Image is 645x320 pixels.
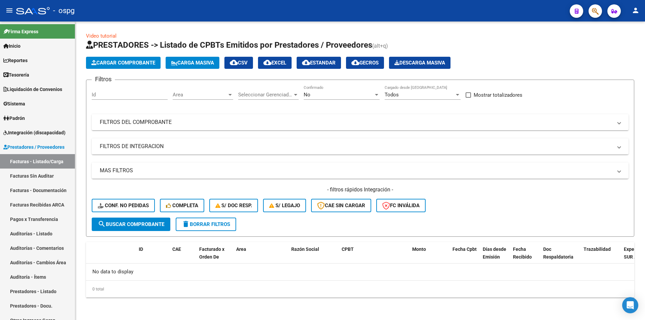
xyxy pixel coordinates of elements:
[92,163,629,179] mat-expansion-panel-header: MAS FILTROS
[263,58,271,66] mat-icon: cloud_download
[230,60,248,66] span: CSV
[166,57,219,69] button: Carga Masiva
[166,202,198,209] span: Completa
[3,71,29,79] span: Tesorería
[302,60,336,66] span: Estandar
[351,58,359,66] mat-icon: cloud_download
[3,86,62,93] span: Liquidación de Convenios
[385,92,399,98] span: Todos
[199,246,224,260] span: Facturado x Orden De
[372,43,388,49] span: (alt+q)
[342,246,354,252] span: CPBT
[172,246,181,252] span: CAE
[53,3,75,18] span: - ospg
[224,57,253,69] button: CSV
[3,42,20,50] span: Inicio
[483,246,506,260] span: Días desde Emisión
[302,58,310,66] mat-icon: cloud_download
[176,218,236,231] button: Borrar Filtros
[86,33,117,39] a: Video tutorial
[86,281,634,298] div: 0 total
[269,202,300,209] span: S/ legajo
[182,221,230,227] span: Borrar Filtros
[510,242,541,272] datatable-header-cell: Fecha Recibido
[389,57,450,69] app-download-masive: Descarga masiva de comprobantes (adjuntos)
[238,92,293,98] span: Seleccionar Gerenciador
[584,246,611,252] span: Trazabilidad
[474,91,522,99] span: Mostrar totalizadores
[450,242,480,272] datatable-header-cell: Fecha Cpbt
[263,60,286,66] span: EXCEL
[304,92,310,98] span: No
[215,202,252,209] span: S/ Doc Resp.
[581,242,621,272] datatable-header-cell: Trazabilidad
[100,143,612,150] mat-panel-title: FILTROS DE INTEGRACION
[346,57,384,69] button: Gecros
[258,57,292,69] button: EXCEL
[98,202,149,209] span: Conf. no pedidas
[513,246,532,260] span: Fecha Recibido
[289,242,339,272] datatable-header-cell: Razón Social
[541,242,581,272] datatable-header-cell: Doc Respaldatoria
[410,242,450,272] datatable-header-cell: Monto
[92,218,170,231] button: Buscar Comprobante
[171,60,214,66] span: Carga Masiva
[543,246,573,260] span: Doc Respaldatoria
[160,199,204,212] button: Completa
[3,129,66,136] span: Integración (discapacidad)
[92,199,155,212] button: Conf. no pedidas
[376,199,426,212] button: FC Inválida
[3,115,25,122] span: Padrón
[173,92,227,98] span: Area
[412,246,426,252] span: Monto
[92,186,629,193] h4: - filtros rápidos Integración -
[86,40,372,50] span: PRESTADORES -> Listado de CPBTs Emitidos por Prestadores / Proveedores
[100,167,612,174] mat-panel-title: MAS FILTROS
[209,199,258,212] button: S/ Doc Resp.
[389,57,450,69] button: Descarga Masiva
[311,199,371,212] button: CAE SIN CARGAR
[351,60,379,66] span: Gecros
[480,242,510,272] datatable-header-cell: Días desde Emisión
[3,143,64,151] span: Prestadores / Proveedores
[139,246,143,252] span: ID
[382,202,420,209] span: FC Inválida
[263,199,306,212] button: S/ legajo
[394,60,445,66] span: Descarga Masiva
[632,6,640,14] mat-icon: person
[236,246,246,252] span: Area
[86,57,161,69] button: Cargar Comprobante
[230,58,238,66] mat-icon: cloud_download
[3,28,38,35] span: Firma Express
[3,57,28,64] span: Reportes
[339,242,410,272] datatable-header-cell: CPBT
[3,100,25,107] span: Sistema
[5,6,13,14] mat-icon: menu
[136,242,170,272] datatable-header-cell: ID
[233,242,279,272] datatable-header-cell: Area
[91,60,155,66] span: Cargar Comprobante
[92,138,629,154] mat-expansion-panel-header: FILTROS DE INTEGRACION
[297,57,341,69] button: Estandar
[86,264,634,280] div: No data to display
[100,119,612,126] mat-panel-title: FILTROS DEL COMPROBANTE
[622,297,638,313] div: Open Intercom Messenger
[291,246,319,252] span: Razón Social
[170,242,197,272] datatable-header-cell: CAE
[453,246,477,252] span: Fecha Cpbt
[317,202,365,209] span: CAE SIN CARGAR
[182,220,190,228] mat-icon: delete
[92,75,115,84] h3: Filtros
[197,242,233,272] datatable-header-cell: Facturado x Orden De
[98,220,106,228] mat-icon: search
[92,114,629,130] mat-expansion-panel-header: FILTROS DEL COMPROBANTE
[98,221,164,227] span: Buscar Comprobante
